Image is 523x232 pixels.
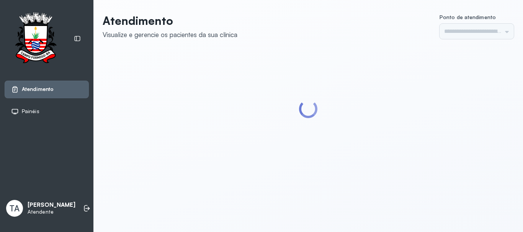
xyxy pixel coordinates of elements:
[11,86,82,93] a: Atendimento
[28,209,75,215] p: Atendente
[28,201,75,209] p: [PERSON_NAME]
[22,108,39,115] span: Painéis
[103,14,237,28] p: Atendimento
[22,86,54,92] span: Atendimento
[8,12,63,65] img: Logotipo do estabelecimento
[440,14,496,20] span: Ponto de atendimento
[103,31,237,39] div: Visualize e gerencie os pacientes da sua clínica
